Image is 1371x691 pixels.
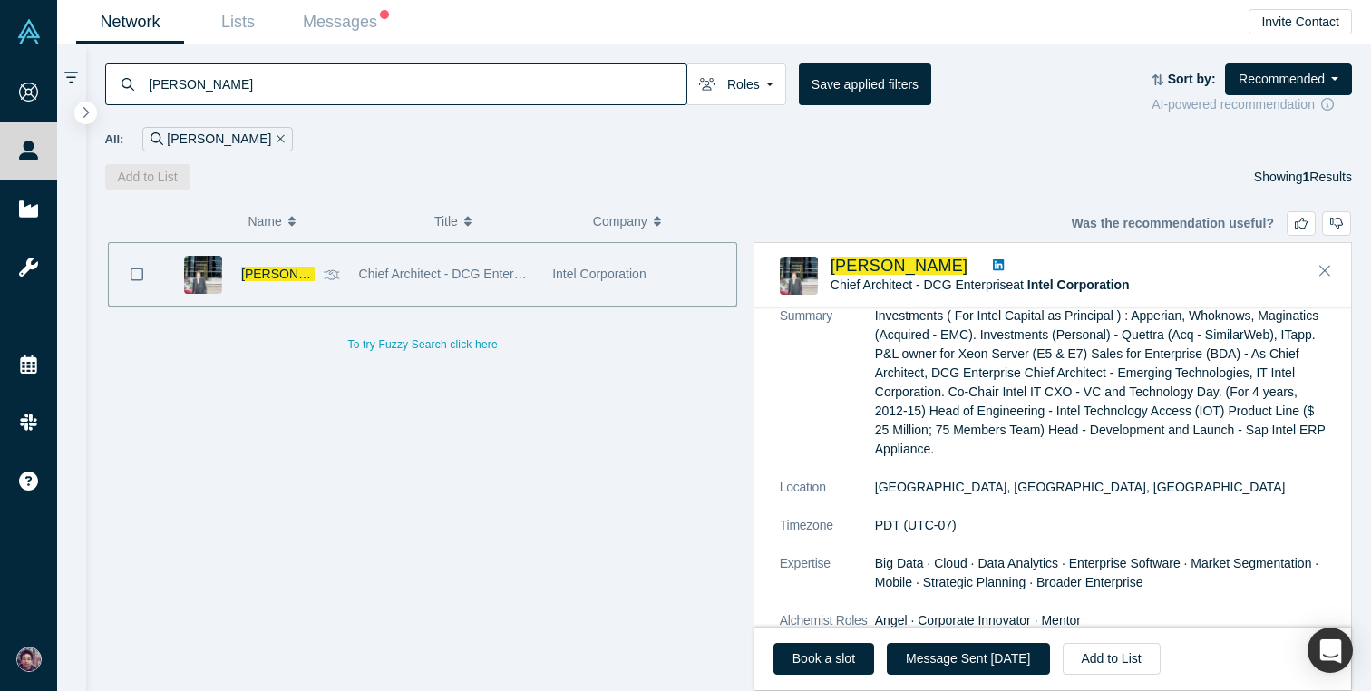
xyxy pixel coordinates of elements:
[248,202,415,240] button: Name
[271,129,285,150] button: Remove Filter
[1254,164,1352,190] div: Showing
[1225,63,1352,95] button: Recommended
[875,611,1326,630] dd: Angel · Corporate Innovator · Mentor
[593,202,647,240] span: Company
[799,63,931,105] button: Save applied filters
[831,277,1130,292] span: Chief Architect - DCG Enterprise at
[780,257,818,295] img: Arijit Bandyopadhyay's Profile Image
[434,202,458,240] span: Title
[593,202,733,240] button: Company
[780,478,875,516] dt: Location
[241,267,345,281] a: [PERSON_NAME]
[105,131,124,149] span: All:
[142,127,293,151] div: [PERSON_NAME]
[875,307,1326,459] p: Investments ( For Intel Capital as Principal ) : Apperian, Whoknows, Maginatics (Acquired - EMC)....
[335,333,510,356] button: To try Fuzzy Search click here
[1168,72,1216,86] strong: Sort by:
[184,256,222,294] img: Arijit Bandyopadhyay's Profile Image
[16,19,42,44] img: Alchemist Vault Logo
[780,554,875,611] dt: Expertise
[184,1,292,44] a: Lists
[1303,170,1310,184] strong: 1
[359,267,542,281] span: Chief Architect - DCG Enterprise
[1152,95,1352,114] div: AI-powered recommendation
[1249,9,1352,34] button: Invite Contact
[780,307,875,478] dt: Summary
[1027,277,1130,292] a: Intel Corporation
[16,647,42,672] img: Upinder Singh's Account
[773,643,874,675] a: Book a slot
[780,516,875,554] dt: Timezone
[248,202,281,240] span: Name
[1071,211,1351,236] div: Was the recommendation useful?
[1311,257,1338,286] button: Close
[887,643,1049,675] button: Message Sent [DATE]
[875,516,1326,535] dd: PDT (UTC-07)
[76,1,184,44] a: Network
[875,478,1326,497] dd: [GEOGRAPHIC_DATA], [GEOGRAPHIC_DATA], [GEOGRAPHIC_DATA]
[1063,643,1161,675] button: Add to List
[105,164,190,190] button: Add to List
[109,243,165,306] button: Bookmark
[831,257,968,275] a: [PERSON_NAME]
[686,63,786,105] button: Roles
[434,202,574,240] button: Title
[552,267,647,281] span: Intel Corporation
[875,556,1318,589] span: Big Data · Cloud · Data Analytics · Enterprise Software · Market Segmentation · Mobile · Strategi...
[147,63,686,105] input: Search by name, title, company, summary, expertise, investment criteria or topics of focus
[1303,170,1352,184] span: Results
[292,1,400,44] a: Messages
[780,611,875,649] dt: Alchemist Roles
